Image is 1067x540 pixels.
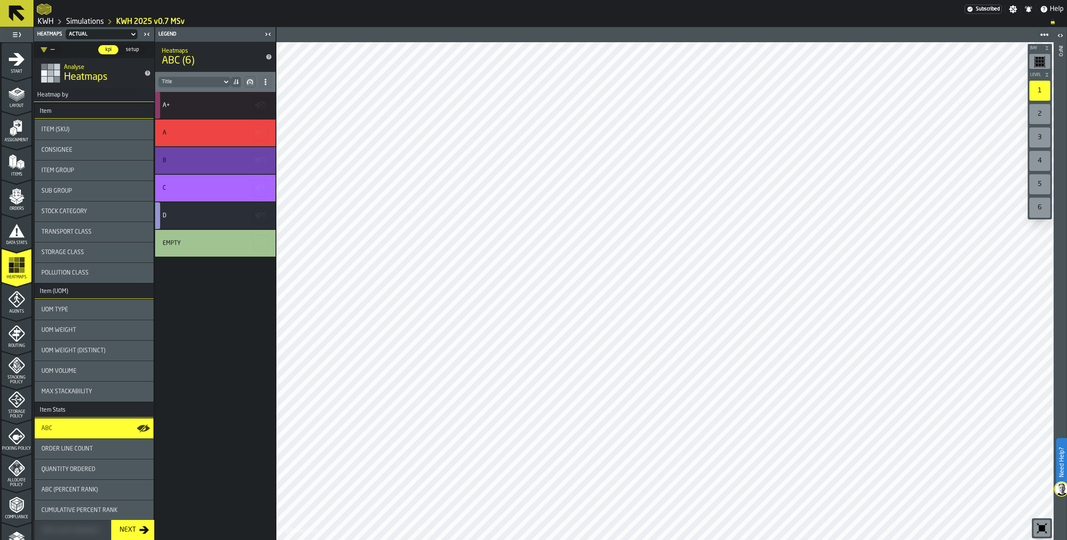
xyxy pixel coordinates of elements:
[163,185,265,191] div: Title
[41,270,147,276] div: Title
[41,126,147,133] div: Title
[1028,102,1052,126] div: button-toolbar-undefined
[41,45,55,55] div: DropdownMenuValue-
[1029,104,1050,124] div: 2
[1028,173,1052,196] div: button-toolbar-undefined
[41,167,147,174] div: Title
[37,17,1064,27] nav: Breadcrumb
[163,240,265,247] div: Title
[163,102,265,109] div: Title
[1029,127,1050,148] div: 3
[1029,198,1050,218] div: 6
[41,388,147,395] div: Title
[1028,79,1052,102] div: button-toolbar-undefined
[35,500,153,520] div: stat-Cumulative Percent Rank
[965,5,1002,14] div: Menu Subscription
[1028,71,1052,79] button: button-
[1036,4,1067,14] label: button-toggle-Help
[163,212,265,219] div: Title
[163,157,166,164] div: B
[1029,174,1050,194] div: 5
[162,79,219,85] div: DropdownMenuValue-
[163,185,166,191] div: C
[41,507,117,514] span: Cumulative Percent Rank
[41,306,147,313] div: Title
[111,520,154,540] button: button-Next
[252,97,269,114] button: button-
[41,327,147,334] div: Title
[1029,151,1050,171] div: 4
[41,208,147,215] div: Title
[98,45,119,55] label: button-switch-multi-kpi
[2,275,31,280] span: Heatmaps
[2,309,31,314] span: Agents
[64,29,139,39] div: DropdownMenuValue-f666bf7d-9903-42cf-99a3-d6c58faf62da
[41,368,147,374] div: Title
[2,478,31,487] span: Allocate Policy
[1050,4,1064,14] span: Help
[41,347,147,354] div: Title
[245,76,255,87] button: button-
[41,466,147,473] div: Title
[41,208,87,215] span: Stock Category
[41,487,147,493] div: Title
[1028,126,1052,149] div: button-toolbar-undefined
[141,29,153,39] label: button-toggle-Close me
[35,382,153,402] div: stat-Max Stackability
[252,180,269,196] button: button-
[2,344,31,348] span: Routing
[1028,44,1052,52] button: button-
[2,446,31,451] span: Picking Policy
[2,104,31,108] span: Layout
[35,108,56,115] div: Item
[35,263,153,283] div: stat-Pollution Class
[1028,149,1052,173] div: button-toolbar-undefined
[35,407,71,413] div: Item Stats
[41,188,147,194] div: Title
[1028,52,1052,71] div: button-toolbar-undefined
[41,368,77,374] span: UOM Volume
[155,230,276,257] div: stat-
[2,180,31,214] li: menu Orders
[66,17,104,26] a: link-to-/wh/i/4fb45246-3b77-4bb5-b880-c337c3c5facb
[35,439,153,459] div: stat-Order Line Count
[41,249,147,256] div: Title
[155,27,276,42] header: Legend
[1028,196,1052,219] div: button-toolbar-undefined
[64,71,107,84] span: Heatmaps
[162,54,255,68] span: ABC (6)
[163,157,265,164] div: Title
[35,402,153,418] h3: title-section-Item Stats
[1057,439,1066,486] label: Need Help?
[37,2,51,17] a: logo-header
[35,288,73,295] div: Item (UOM)
[1021,5,1036,13] label: button-toggle-Notifications
[2,43,31,76] li: menu Start
[2,410,31,419] span: Storage Policy
[2,112,31,145] li: menu Assignment
[1054,27,1067,540] header: Info
[35,341,153,361] div: stat-UOM Weight (Distinct)
[116,525,139,535] div: Next
[158,77,230,87] div: DropdownMenuValue-
[162,46,255,54] h2: Sub Title
[41,507,147,514] div: Title
[41,306,68,313] span: UOM Type
[41,147,147,153] div: Title
[41,425,147,432] div: Title
[1057,44,1063,538] div: Info
[2,172,31,177] span: Items
[38,17,54,26] a: link-to-/wh/i/4fb45246-3b77-4bb5-b880-c337c3c5facb
[155,42,276,72] div: title-ABC (6)
[35,222,153,242] div: stat-Transport Class
[41,270,89,276] span: Pollution Class
[155,175,276,201] div: stat-
[2,138,31,143] span: Assignment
